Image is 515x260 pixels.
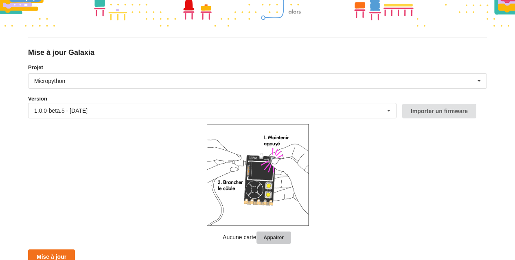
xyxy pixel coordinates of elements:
div: Micropython [34,78,65,84]
label: Projet [28,63,487,72]
label: Version [28,95,47,103]
button: Appairer [256,232,291,244]
img: galaxia_plug.png [207,124,309,226]
div: Mise à jour Galaxia [28,48,487,57]
button: Importer un firmware [402,104,476,118]
p: Aucune carte [28,232,487,244]
div: 1.0.0-beta.5 - [DATE] [34,108,88,114]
